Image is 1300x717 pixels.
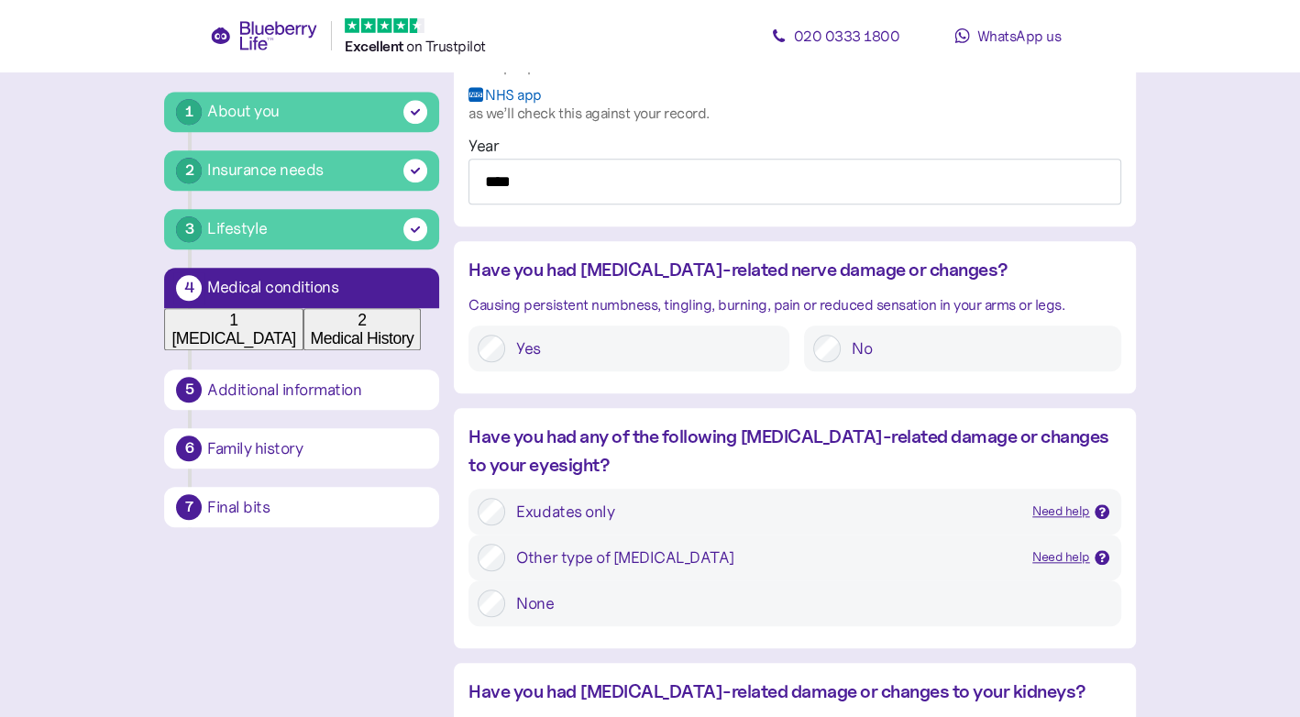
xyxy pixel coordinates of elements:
[468,293,1120,316] div: Causing persistent numbness, tingling, burning, pain or reduced sensation in your arms or legs.
[505,590,1111,617] label: None
[164,209,439,249] button: 3Lifestyle
[207,158,324,182] div: Insurance needs
[468,102,1120,125] div: as we’ll check this against your record.
[176,275,202,301] div: 4
[164,268,439,308] button: 4Medical conditions
[207,280,427,296] div: Medical conditions
[1032,547,1090,568] div: Need help
[977,27,1062,45] span: WhatsApp us
[176,99,202,125] div: 1
[207,216,268,241] div: Lifestyle
[164,487,439,527] button: 7Final bits
[176,436,202,461] div: 6
[176,158,202,183] div: 2
[207,441,427,458] div: Family history
[794,27,900,45] span: 020 0333 1800
[505,335,780,362] label: Yes
[406,37,486,55] span: on Trustpilot
[176,377,202,403] div: 5
[841,335,1111,362] label: No
[485,87,542,102] span: NHS app
[468,134,499,159] label: Year
[303,308,422,350] button: 2Medical History
[468,678,1120,706] div: Have you had [MEDICAL_DATA]-related damage or changes to your kidneys?
[1032,502,1090,522] div: Need help
[925,17,1090,54] a: WhatsApp us
[164,92,439,132] button: 1About you
[468,256,1120,284] div: Have you had [MEDICAL_DATA]-related nerve damage or changes?
[176,494,202,520] div: 7
[171,329,295,347] div: [MEDICAL_DATA]
[164,370,439,410] button: 5Additional information
[176,216,202,242] div: 3
[164,428,439,469] button: 6Family history
[207,382,427,399] div: Additional information
[207,99,280,124] div: About you
[516,498,1018,525] div: Exudates only
[171,311,295,329] div: 1
[311,329,414,347] div: Medical History
[311,311,414,329] div: 2
[207,500,427,516] div: Final bits
[468,423,1120,480] div: Have you had any of the following [MEDICAL_DATA]-related damage or changes to your eyesight?
[753,17,918,54] a: 020 0333 1800
[516,544,1018,571] div: Other type of [MEDICAL_DATA]
[164,150,439,191] button: 2Insurance needs
[164,308,303,350] button: 1[MEDICAL_DATA]
[345,38,406,55] span: Excellent ️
